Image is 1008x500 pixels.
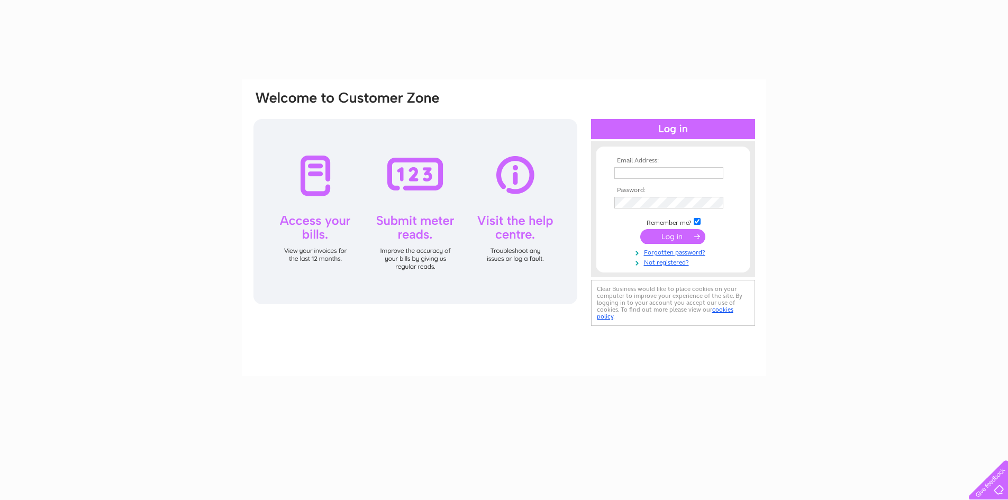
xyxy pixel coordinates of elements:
[614,247,734,257] a: Forgotten password?
[614,257,734,267] a: Not registered?
[597,306,733,320] a: cookies policy
[591,280,755,326] div: Clear Business would like to place cookies on your computer to improve your experience of the sit...
[612,216,734,227] td: Remember me?
[612,187,734,194] th: Password:
[612,157,734,165] th: Email Address:
[640,229,705,244] input: Submit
